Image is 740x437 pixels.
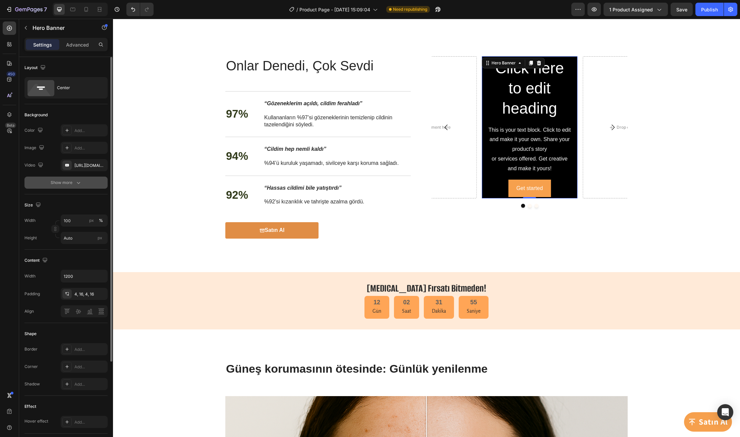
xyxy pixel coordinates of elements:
strong: “Gözeneklerim açıldı, cildim ferahladı” [151,82,249,87]
div: Get started [403,165,430,175]
div: Shadow [24,381,40,387]
input: px [61,232,108,244]
span: / [296,6,298,13]
div: Publish [701,6,718,13]
div: Layout [24,63,47,72]
div: Hover effect [24,418,48,424]
strong: [MEDICAL_DATA] Fırsatı Bitmeden! [254,263,373,276]
p: Hero Banner [33,24,90,32]
button: Dot [415,185,419,189]
div: Add... [74,419,106,425]
label: Width [24,217,36,224]
div: Effect [24,403,36,410]
button: Show more [24,177,108,189]
strong: “Hassas cildimi bile yatıştırdı” [151,166,228,172]
div: 55 [354,280,367,288]
h2: Onlar Denedi, Çok Sevdi [112,38,298,56]
div: Add... [74,128,106,134]
span: Need republishing [393,6,427,12]
p: Saat [289,288,298,297]
div: Drop element here [302,106,338,111]
div: Show more [51,179,82,186]
div: [URL][DOMAIN_NAME] [74,163,106,169]
div: Beta [5,123,16,128]
span: 1 product assigned [609,6,653,13]
input: px% [61,214,108,227]
div: Color [24,126,44,135]
div: Open Intercom Messenger [717,404,733,420]
div: Width [24,273,36,279]
p: 94% [113,130,135,145]
button: px [97,216,105,225]
span: px [98,235,102,240]
p: 92% [113,169,135,184]
div: Add... [74,364,106,370]
p: %92’si kızarıklık ve tahrişte azalma gördü. [151,180,251,187]
div: Content [24,256,49,265]
div: Add... [74,145,106,151]
p: Advanced [66,41,89,48]
p: 7 [44,5,47,13]
div: Add... [74,347,106,353]
p: Gün [260,288,268,297]
button: <p><strong>Satın Al</strong></p> [571,393,619,413]
div: Background [24,112,48,118]
div: Image [24,143,46,152]
h2: Click here to edit heading [374,39,459,100]
div: 31 [319,280,333,288]
span: Güneş korumasının ötesinde: Günlük yenilenme [113,344,375,356]
button: Carousel Next Arrow [491,99,509,118]
button: 7 [3,3,50,16]
button: Dot [408,185,412,189]
p: 97% [113,88,135,103]
button: Carousel Back Arrow [324,99,343,118]
div: Hero Banner [377,41,404,47]
p: Saniye [354,288,367,297]
strong: “Cildim hep nemli kaldı” [151,127,213,133]
div: Corner [24,364,38,370]
span: Product Page - [DATE] 15:09:04 [299,6,370,13]
iframe: Design area [113,19,740,437]
div: 12 [260,280,268,288]
div: 02 [289,280,298,288]
span: Save [676,7,687,12]
div: % [99,217,103,224]
button: Save [671,3,693,16]
div: Border [24,346,38,352]
button: Dot [421,185,425,189]
p: %94’ü kuruluk yaşamadı, sivilceye karşı koruma sağladı. [151,134,286,148]
div: Shape [24,331,37,337]
input: Auto [61,270,107,282]
button: Get started [395,161,438,179]
div: Size [24,201,42,210]
button: % [88,216,96,225]
div: Padding [24,291,40,297]
button: 1 product assigned [604,3,668,16]
div: Add... [74,381,106,387]
div: This is your text block. Click to edit and make it your own. Share your product's story or servic... [374,106,459,155]
label: Height [24,235,37,241]
div: Align [24,308,34,314]
div: px [89,217,94,224]
button: Publish [695,3,724,16]
p: Dakika [319,288,333,297]
button: <p>Satın al</p> [112,203,206,220]
div: Undo/Redo [126,3,154,16]
div: 4, 16, 4, 16 [74,291,106,297]
div: Center [57,80,98,96]
p: Kullananların %97’si gözeneklerinin temizlenip cildinin tazelendiğini söyledi. [151,88,297,109]
strong: Satın Al [586,397,615,408]
div: 450 [6,71,16,77]
p: Settings [33,41,52,48]
div: Video [24,161,45,170]
p: Satın al [152,208,172,215]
